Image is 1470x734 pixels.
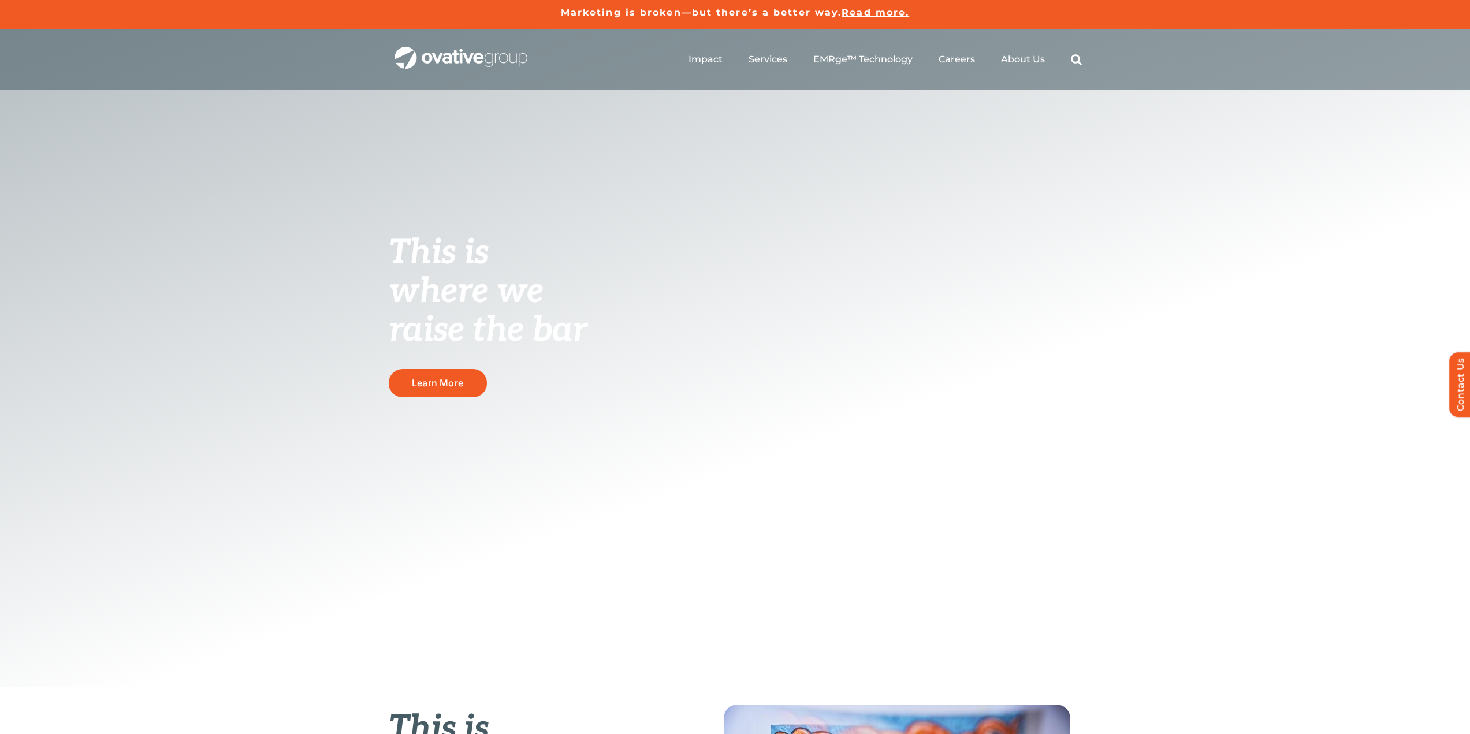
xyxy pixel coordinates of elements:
a: Search [1071,54,1082,65]
a: EMRge™ Technology [813,54,913,65]
span: where we raise the bar [389,271,587,351]
nav: Menu [689,41,1082,78]
a: Impact [689,54,723,65]
a: About Us [1001,54,1045,65]
a: Learn More [389,369,487,397]
span: This is [389,232,489,274]
a: Services [749,54,787,65]
span: Learn More [412,378,463,389]
a: Careers [939,54,975,65]
a: Marketing is broken—but there’s a better way. [561,7,842,18]
a: OG_Full_horizontal_WHT [395,46,527,57]
a: Read more. [842,7,909,18]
